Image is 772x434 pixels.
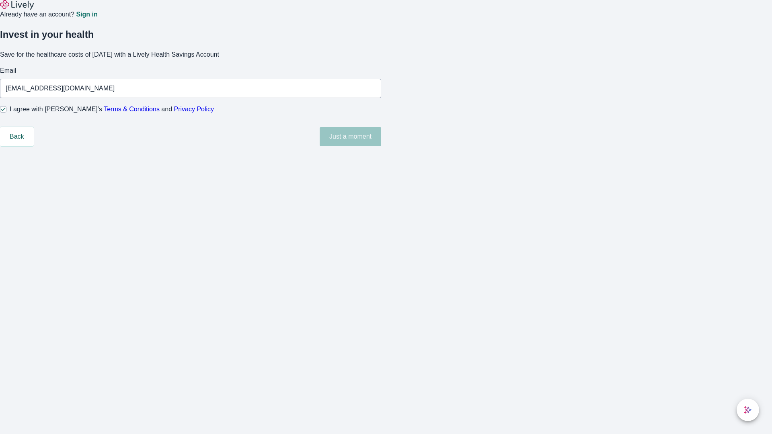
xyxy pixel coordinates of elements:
a: Privacy Policy [174,106,214,113]
span: I agree with [PERSON_NAME]’s and [10,104,214,114]
svg: Lively AI Assistant [744,406,752,414]
button: chat [737,399,759,421]
a: Sign in [76,11,97,18]
a: Terms & Conditions [104,106,160,113]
